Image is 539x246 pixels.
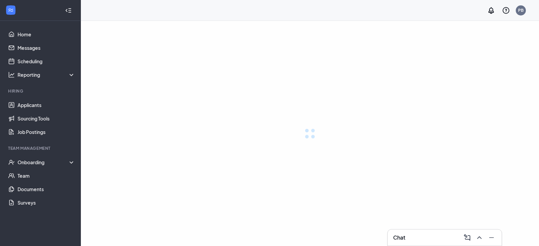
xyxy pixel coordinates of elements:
[393,234,405,241] h3: Chat
[7,7,14,13] svg: WorkstreamLogo
[18,169,75,182] a: Team
[18,28,75,41] a: Home
[475,234,483,242] svg: ChevronUp
[18,55,75,68] a: Scheduling
[518,7,524,13] div: PB
[18,98,75,112] a: Applicants
[473,232,484,243] button: ChevronUp
[8,159,15,166] svg: UserCheck
[487,234,496,242] svg: Minimize
[485,232,496,243] button: Minimize
[463,234,471,242] svg: ComposeMessage
[502,6,510,14] svg: QuestionInfo
[18,182,75,196] a: Documents
[8,71,15,78] svg: Analysis
[8,88,74,94] div: Hiring
[8,145,74,151] div: Team Management
[18,41,75,55] a: Messages
[461,232,472,243] button: ComposeMessage
[18,112,75,125] a: Sourcing Tools
[18,71,75,78] div: Reporting
[487,6,495,14] svg: Notifications
[18,196,75,209] a: Surveys
[65,7,72,14] svg: Collapse
[18,125,75,139] a: Job Postings
[18,159,75,166] div: Onboarding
